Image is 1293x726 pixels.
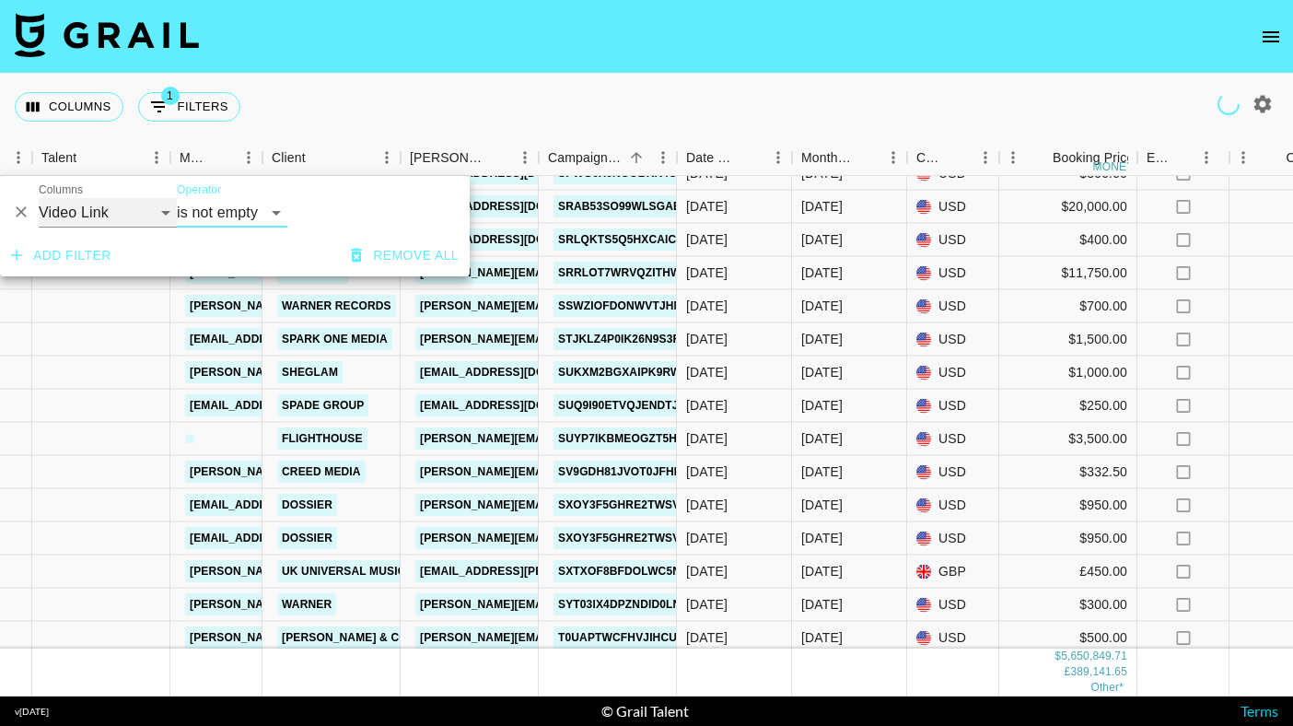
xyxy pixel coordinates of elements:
[686,330,728,348] div: 5/21/2025
[170,140,262,176] div: Manager
[739,145,764,170] button: Sort
[1172,145,1198,170] button: Sort
[999,622,1137,655] div: $500.00
[907,191,999,224] div: USD
[1229,144,1257,171] button: Menu
[185,361,485,384] a: [PERSON_NAME][EMAIL_ADDRESS][DOMAIN_NAME]
[553,195,716,218] a: sRAb53SO99WlSGAEBBy0
[553,626,714,650] a: T0UaptwCFhvJiHCumYXb
[262,140,401,176] div: Client
[801,628,843,647] div: May '25
[999,456,1137,489] div: $332.50
[15,13,199,57] img: Grail Talent
[277,427,367,451] a: Flighthouse
[686,363,728,381] div: 4/24/2025
[553,560,716,583] a: sXtxoF8bfdolwC5NblDn
[686,197,728,216] div: 4/19/2025
[686,230,728,249] div: 5/19/2025
[4,239,119,273] button: Add filter
[511,144,539,171] button: Menu
[1147,140,1172,176] div: Expenses: Remove Commission?
[686,529,728,547] div: 3/26/2025
[185,394,391,417] a: [EMAIL_ADDRESS][DOMAIN_NAME]
[686,628,728,647] div: 4/30/2025
[185,527,391,550] a: [EMAIL_ADDRESS][DOMAIN_NAME]
[415,494,716,517] a: [PERSON_NAME][EMAIL_ADDRESS][DOMAIN_NAME]
[7,198,35,226] button: Delete
[801,396,843,415] div: May '25
[999,589,1137,622] div: $300.00
[792,140,907,176] div: Month Due
[185,593,580,616] a: [PERSON_NAME][EMAIL_ADDRESS][PERSON_NAME][DOMAIN_NAME]
[277,560,535,583] a: UK UNIVERSAL MUSIC OPERATIONS LIMITED
[1093,161,1135,172] div: money
[1061,649,1127,664] div: 5,650,849.71
[1137,140,1229,176] div: Expenses: Remove Commission?
[801,595,843,614] div: May '25
[415,228,622,252] a: [EMAIL_ADDRESS][DOMAIN_NAME]
[185,295,674,318] a: [PERSON_NAME][EMAIL_ADDRESS][PERSON_NAME][PERSON_NAME][DOMAIN_NAME]
[185,626,485,650] a: [PERSON_NAME][EMAIL_ADDRESS][DOMAIN_NAME]
[879,144,907,171] button: Menu
[907,390,999,423] div: USD
[999,257,1137,290] div: $11,750.00
[277,626,437,650] a: [PERSON_NAME] & Co LLC
[999,489,1137,522] div: $950.00
[5,144,32,171] button: Menu
[277,394,368,417] a: Spade Group
[972,144,999,171] button: Menu
[235,144,262,171] button: Menu
[1090,681,1124,694] span: € 7,396.00, CA$ 46,780.00, AU$ 13,700.00
[553,461,709,484] a: sv9gDh81jVOt0jfhklaX
[415,427,810,451] a: [PERSON_NAME][EMAIL_ADDRESS][PERSON_NAME][DOMAIN_NAME]
[277,295,396,318] a: Warner Records
[415,593,810,616] a: [PERSON_NAME][EMAIL_ADDRESS][PERSON_NAME][DOMAIN_NAME]
[277,527,337,550] a: Dossier
[553,394,706,417] a: suq9I90etVqJEnDtJAgZ
[999,224,1137,257] div: $400.00
[764,144,792,171] button: Menu
[1216,91,1242,118] span: Refreshing campaigns, users, talent, clients, campaigns...
[686,396,728,415] div: 5/14/2025
[415,626,810,650] a: [PERSON_NAME][EMAIL_ADDRESS][PERSON_NAME][DOMAIN_NAME]
[601,702,689,720] div: © Grail Talent
[907,224,999,257] div: USD
[161,87,180,105] span: 1
[1053,140,1134,176] div: Booking Price
[415,560,716,583] a: [EMAIL_ADDRESS][PERSON_NAME][DOMAIN_NAME]
[76,145,102,170] button: Sort
[907,456,999,489] div: USD
[485,145,511,170] button: Sort
[686,463,728,481] div: 5/14/2025
[1027,145,1053,170] button: Sort
[553,228,712,252] a: sRlQkTs5Q5HxCaiC4UnD
[553,262,718,285] a: SRRLoT7wrVqZItHWVcoG
[177,182,221,198] label: Operator
[999,390,1137,423] div: $250.00
[946,145,972,170] button: Sort
[277,593,336,616] a: Warner
[686,263,728,282] div: 2/18/2025
[999,357,1137,390] div: $1,000.00
[548,140,623,176] div: Campaign (Type)
[686,429,728,448] div: 5/17/2025
[801,297,843,315] div: May '25
[801,230,843,249] div: May '25
[185,494,391,517] a: [EMAIL_ADDRESS][DOMAIN_NAME]
[415,394,622,417] a: [EMAIL_ADDRESS][DOMAIN_NAME]
[907,357,999,390] div: USD
[209,145,235,170] button: Sort
[677,140,792,176] div: Date Created
[907,257,999,290] div: USD
[373,144,401,171] button: Menu
[410,140,485,176] div: [PERSON_NAME]
[801,363,843,381] div: May '25
[1260,145,1286,170] button: Sort
[801,529,843,547] div: May '25
[415,295,810,318] a: [PERSON_NAME][EMAIL_ADDRESS][PERSON_NAME][DOMAIN_NAME]
[401,140,539,176] div: Booker
[41,140,76,176] div: Talent
[999,191,1137,224] div: $20,000.00
[999,556,1137,589] div: £450.00
[32,140,170,176] div: Talent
